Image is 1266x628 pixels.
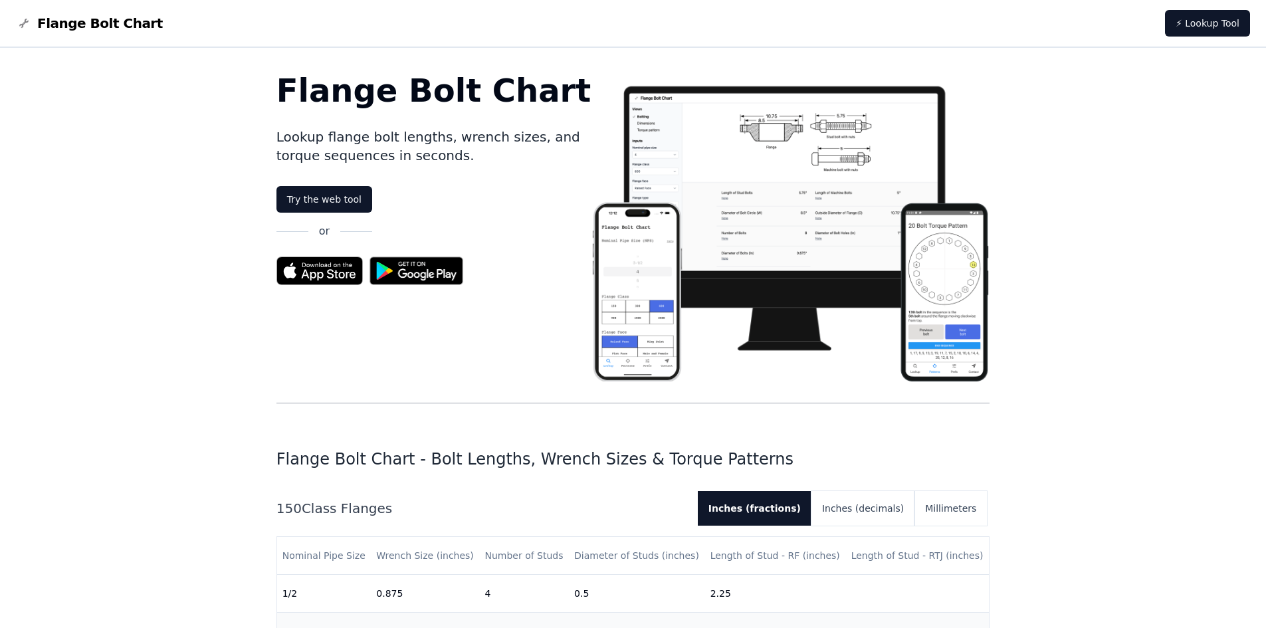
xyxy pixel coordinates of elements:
th: Number of Studs [479,537,569,575]
button: Inches (decimals) [811,491,914,526]
img: Flange bolt chart app screenshot [591,74,990,381]
p: or [319,223,330,239]
img: Get it on Google Play [363,250,471,292]
td: 0.875 [371,575,479,613]
th: Length of Stud - RF (inches) [705,537,846,575]
img: Flange Bolt Chart Logo [16,15,32,31]
td: 0.5 [569,575,705,613]
p: Lookup flange bolt lengths, wrench sizes, and torque sequences in seconds. [276,128,591,165]
h2: 150 Class Flanges [276,499,687,518]
span: Flange Bolt Chart [37,14,163,33]
a: ⚡ Lookup Tool [1165,10,1250,37]
td: 1/2 [277,575,371,613]
button: Inches (fractions) [698,491,811,526]
td: 2.25 [705,575,846,613]
th: Wrench Size (inches) [371,537,479,575]
img: App Store badge for the Flange Bolt Chart app [276,257,363,285]
a: Try the web tool [276,186,372,213]
th: Length of Stud - RTJ (inches) [846,537,990,575]
button: Millimeters [914,491,987,526]
h1: Flange Bolt Chart - Bolt Lengths, Wrench Sizes & Torque Patterns [276,449,990,470]
h1: Flange Bolt Chart [276,74,591,106]
th: Diameter of Studs (inches) [569,537,705,575]
th: Nominal Pipe Size [277,537,371,575]
a: Flange Bolt Chart LogoFlange Bolt Chart [16,14,163,33]
td: 4 [479,575,569,613]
